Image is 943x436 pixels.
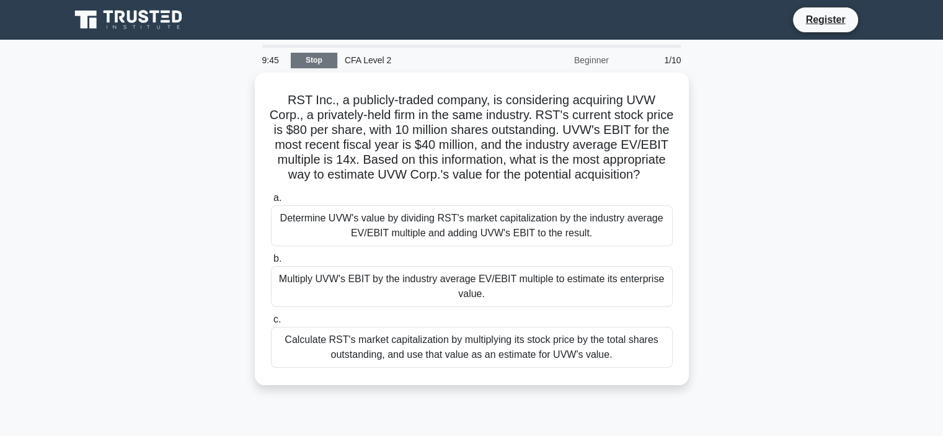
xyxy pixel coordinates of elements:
[255,48,291,73] div: 9:45
[271,266,673,307] div: Multiply UVW's EBIT by the industry average EV/EBIT multiple to estimate its enterprise value.
[798,12,852,27] a: Register
[271,205,673,246] div: Determine UVW's value by dividing RST's market capitalization by the industry average EV/EBIT mul...
[273,253,281,264] span: b.
[273,192,281,203] span: a.
[270,92,674,183] h5: RST Inc., a publicly-traded company, is considering acquiring UVW Corp., a privately-held firm in...
[273,314,281,324] span: c.
[508,48,616,73] div: Beginner
[616,48,689,73] div: 1/10
[291,53,337,68] a: Stop
[337,48,508,73] div: CFA Level 2
[271,327,673,368] div: Calculate RST's market capitalization by multiplying its stock price by the total shares outstand...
